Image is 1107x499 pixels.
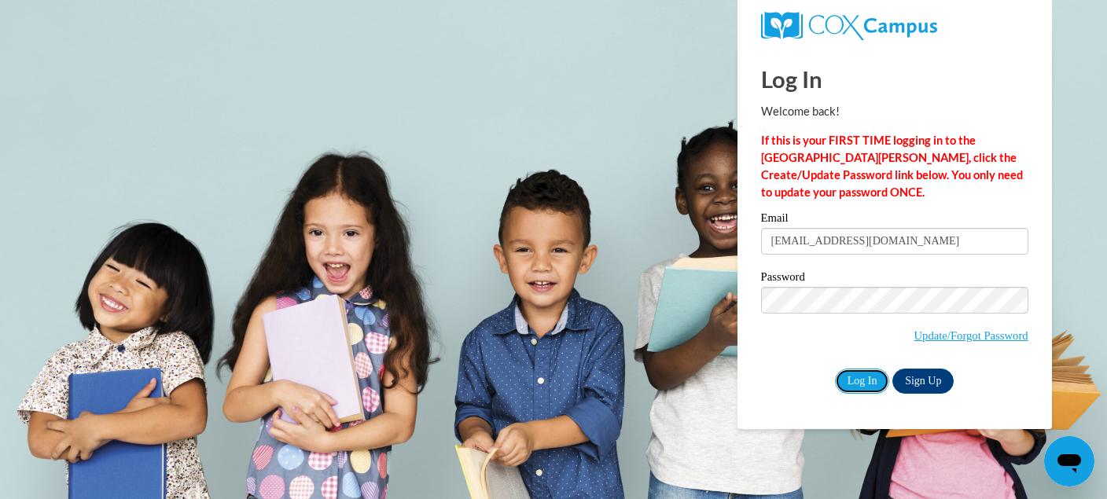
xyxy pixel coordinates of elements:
label: Password [761,271,1028,287]
label: Email [761,212,1028,228]
input: Log In [835,369,890,394]
iframe: Button to launch messaging window [1044,436,1094,486]
p: Welcome back! [761,103,1028,120]
h1: Log In [761,63,1028,95]
strong: If this is your FIRST TIME logging in to the [GEOGRAPHIC_DATA][PERSON_NAME], click the Create/Upd... [761,134,1023,199]
a: Sign Up [892,369,954,394]
img: COX Campus [761,12,937,40]
a: COX Campus [761,12,1028,40]
a: Update/Forgot Password [914,329,1028,342]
